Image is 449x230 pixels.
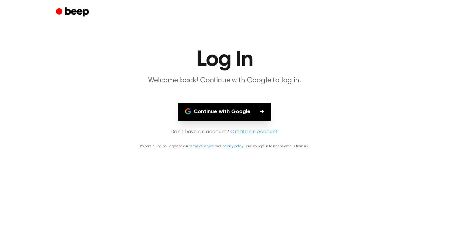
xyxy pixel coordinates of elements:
button: Continue with Google [178,103,271,121]
p: Don’t have an account? [7,128,442,136]
p: Welcome back! Continue with Google to log in. [107,76,342,86]
a: privacy policy [222,145,243,148]
a: Beep [56,6,90,18]
h1: Log In [68,49,381,71]
a: terms of service [189,145,214,148]
a: Create an Account [230,128,277,136]
p: By continuing, you agree to our and , and you opt in to receive emails from us. [7,144,442,149]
